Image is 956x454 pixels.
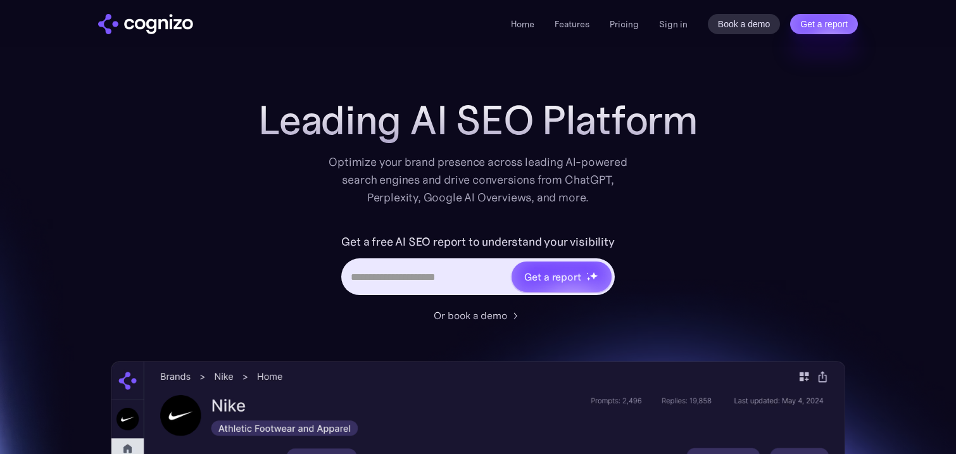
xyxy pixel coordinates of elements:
label: Get a free AI SEO report to understand your visibility [341,232,614,252]
a: Features [555,18,589,30]
h1: Leading AI SEO Platform [258,98,698,143]
form: Hero URL Input Form [341,232,614,301]
a: home [98,14,193,34]
div: Optimize your brand presence across leading AI-powered search engines and drive conversions from ... [322,153,634,206]
a: Get a reportstarstarstar [510,260,613,293]
a: Get a report [790,14,858,34]
a: Book a demo [708,14,781,34]
a: Sign in [659,16,688,32]
div: Get a report [524,269,581,284]
img: star [586,272,588,274]
a: Pricing [610,18,639,30]
img: star [586,277,591,281]
a: Home [511,18,534,30]
div: Or book a demo [434,308,507,323]
img: cognizo logo [98,14,193,34]
a: Or book a demo [434,308,522,323]
img: star [589,272,598,280]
